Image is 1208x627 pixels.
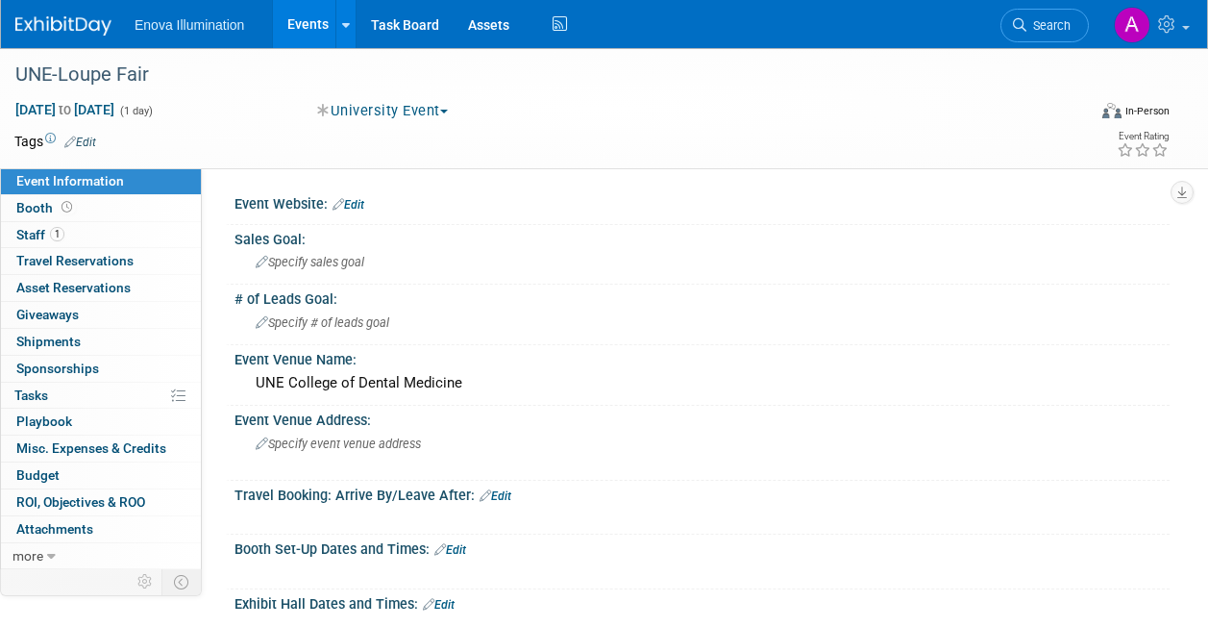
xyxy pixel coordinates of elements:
div: Event Format [1001,100,1170,129]
span: to [56,102,74,117]
div: Event Website: [234,189,1170,214]
div: Travel Booking: Arrive By/Leave After: [234,481,1170,506]
span: Shipments [16,334,81,349]
span: (1 day) [118,105,153,117]
a: Booth [1,195,201,221]
span: Staff [16,227,64,242]
span: Specify sales goal [256,255,364,269]
span: Playbook [16,414,72,429]
button: University Event [310,101,456,121]
div: Event Venue Name: [234,345,1170,369]
a: Edit [480,489,511,503]
div: UNE-Loupe Fair [9,58,1071,92]
td: Toggle Event Tabs [162,569,202,594]
a: Event Information [1,168,201,194]
span: more [12,548,43,564]
a: Edit [434,543,466,557]
td: Tags [14,132,96,151]
td: Personalize Event Tab Strip [129,569,162,594]
a: Playbook [1,409,201,435]
div: Sales Goal: [234,225,1170,249]
a: Budget [1,463,201,489]
a: Misc. Expenses & Credits [1,436,201,462]
span: Booth [16,200,76,215]
span: Asset Reservations [16,280,131,295]
span: Sponsorships [16,361,99,376]
img: ExhibitDay [15,16,111,36]
span: 1 [50,227,64,241]
span: Event Information [16,173,124,188]
div: In-Person [1124,104,1170,118]
a: ROI, Objectives & ROO [1,489,201,515]
a: Search [1000,9,1089,42]
span: Search [1026,18,1071,33]
div: # of Leads Goal: [234,285,1170,309]
div: UNE College of Dental Medicine [249,368,1155,398]
span: Giveaways [16,307,79,322]
span: ROI, Objectives & ROO [16,494,145,510]
div: Exhibit Hall Dates and Times: [234,589,1170,614]
span: [DATE] [DATE] [14,101,115,118]
img: Format-Inperson.png [1102,103,1122,118]
span: Travel Reservations [16,253,134,268]
div: Event Venue Address: [234,406,1170,430]
div: Booth Set-Up Dates and Times: [234,535,1170,560]
span: Enova Illumination [135,17,244,33]
a: Edit [64,136,96,149]
img: Andrea Miller [1114,7,1150,43]
a: Shipments [1,329,201,355]
span: Misc. Expenses & Credits [16,440,166,456]
a: Giveaways [1,302,201,328]
span: Budget [16,467,60,483]
a: Sponsorships [1,356,201,382]
span: Attachments [16,521,93,537]
a: Asset Reservations [1,275,201,301]
a: Tasks [1,383,201,409]
a: Edit [333,198,364,212]
div: Event Rating [1117,132,1169,141]
span: Specify event venue address [256,437,421,451]
span: Tasks [14,388,48,403]
a: Travel Reservations [1,248,201,274]
a: more [1,543,201,569]
a: Edit [423,598,455,612]
a: Staff1 [1,222,201,248]
span: Specify # of leads goal [256,315,389,330]
span: Booth not reserved yet [58,200,76,214]
a: Attachments [1,516,201,542]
